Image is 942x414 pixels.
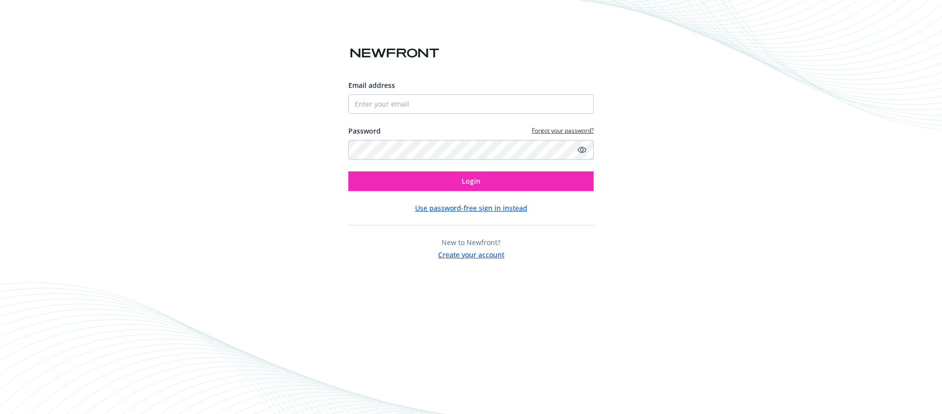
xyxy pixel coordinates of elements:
span: Email address [348,81,395,90]
button: Use password-free sign in instead [415,203,527,213]
input: Enter your password [348,140,594,160]
label: Password [348,126,381,136]
span: New to Newfront? [442,238,500,247]
a: Forgot your password? [532,126,594,135]
button: Create your account [438,248,504,260]
a: Show password [576,144,588,156]
img: Newfront logo [348,45,441,62]
span: Login [462,176,480,186]
button: Login [348,171,594,191]
input: Enter your email [348,94,594,114]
